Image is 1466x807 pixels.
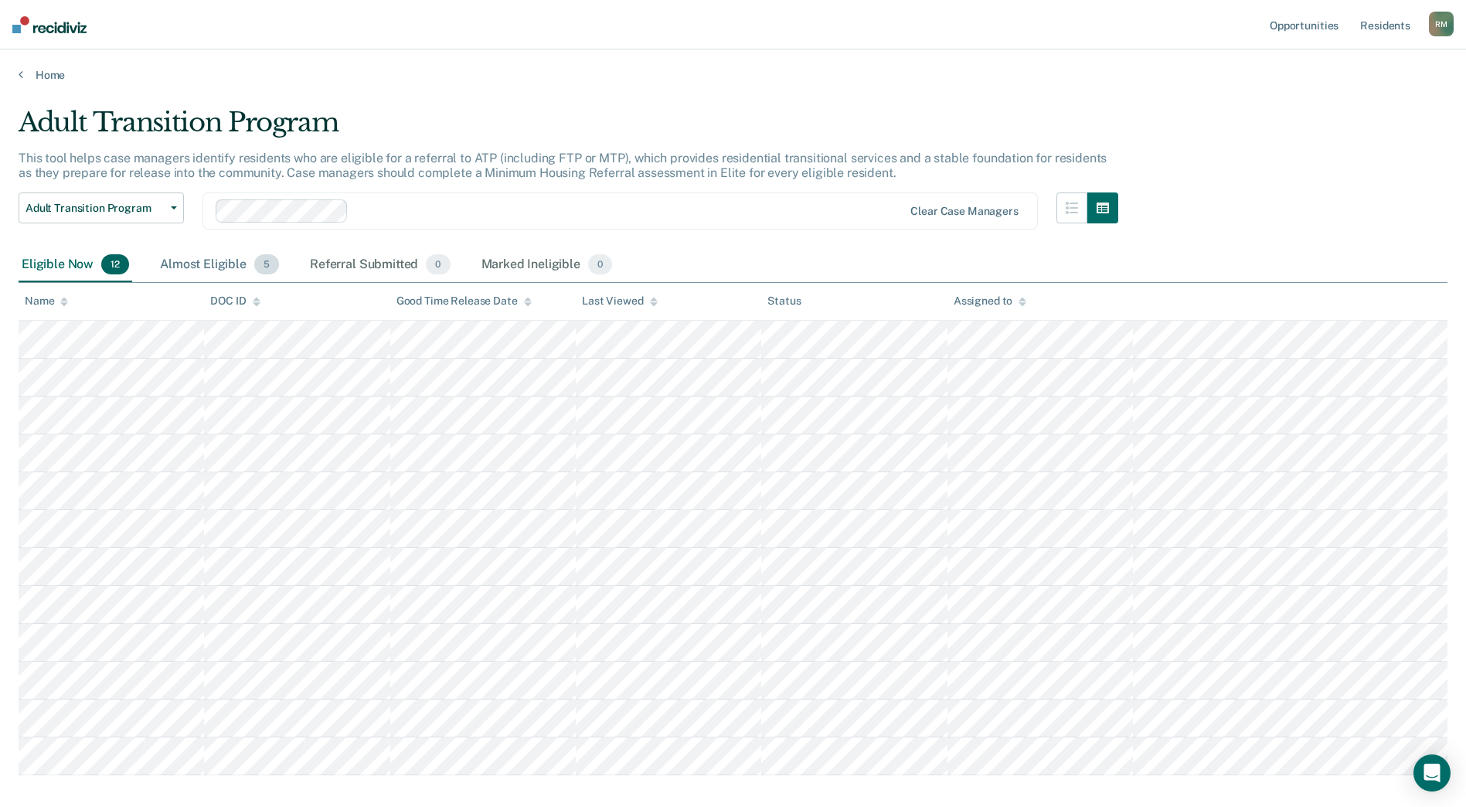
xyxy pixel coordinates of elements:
div: DOC ID [210,295,260,308]
div: Eligible Now12 [19,248,132,282]
div: Marked Ineligible0 [478,248,616,282]
div: Adult Transition Program [19,107,1118,151]
div: R M [1429,12,1454,36]
button: RM [1429,12,1454,36]
span: Adult Transition Program [26,202,165,215]
span: 0 [588,254,612,274]
span: 12 [101,254,129,274]
button: Adult Transition Program [19,192,184,223]
div: Referral Submitted0 [307,248,453,282]
div: Status [767,295,801,308]
div: Open Intercom Messenger [1413,754,1451,792]
div: Name [25,295,68,308]
div: Last Viewed [582,295,657,308]
div: Good Time Release Date [396,295,532,308]
div: Almost Eligible5 [157,248,282,282]
span: 0 [426,254,450,274]
div: Assigned to [954,295,1026,308]
p: This tool helps case managers identify residents who are eligible for a referral to ATP (includin... [19,151,1107,180]
a: Home [19,68,1447,82]
img: Recidiviz [12,16,87,33]
div: Clear case managers [910,205,1018,218]
span: 5 [254,254,279,274]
